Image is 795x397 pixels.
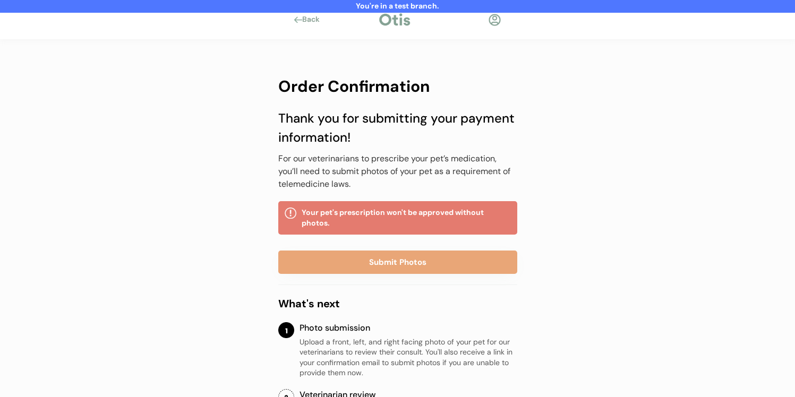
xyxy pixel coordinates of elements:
div: Photo submission [300,322,517,334]
div: Thank you for submitting your payment information! [278,109,517,147]
div: Order Confirmation [278,74,517,98]
div: Upload a front, left, and right facing photo of your pet for our veterinarians to review their co... [300,337,517,378]
div: For our veterinarians to prescribe your pet’s medication, you’ll need to submit photos of your pe... [278,152,517,191]
button: Submit Photos [278,251,517,274]
div: What's next [278,296,517,312]
div: Back [302,14,326,25]
div: Your pet's prescription won't be approved without photos. [302,208,511,228]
